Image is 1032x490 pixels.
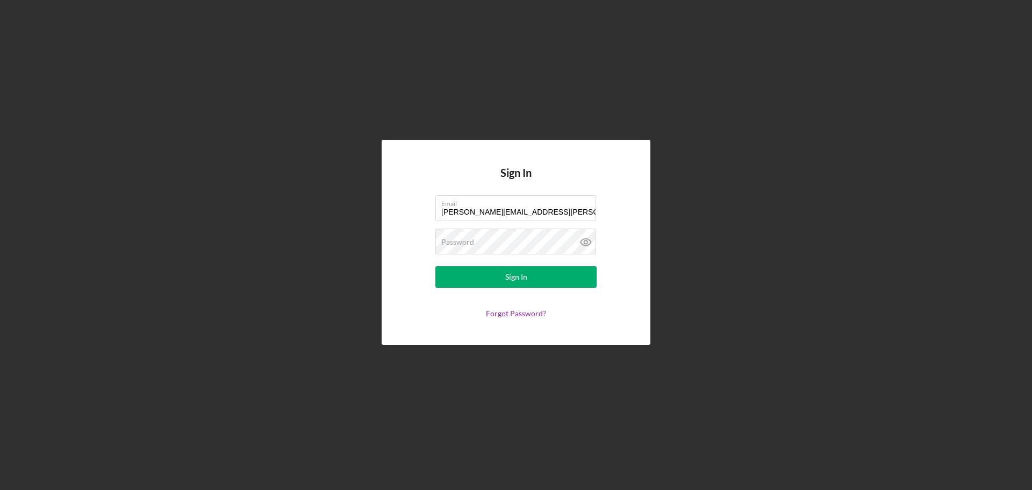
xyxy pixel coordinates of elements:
[505,266,527,288] div: Sign In
[435,266,597,288] button: Sign In
[441,196,596,208] label: Email
[441,238,474,246] label: Password
[500,167,532,195] h4: Sign In
[486,309,546,318] a: Forgot Password?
